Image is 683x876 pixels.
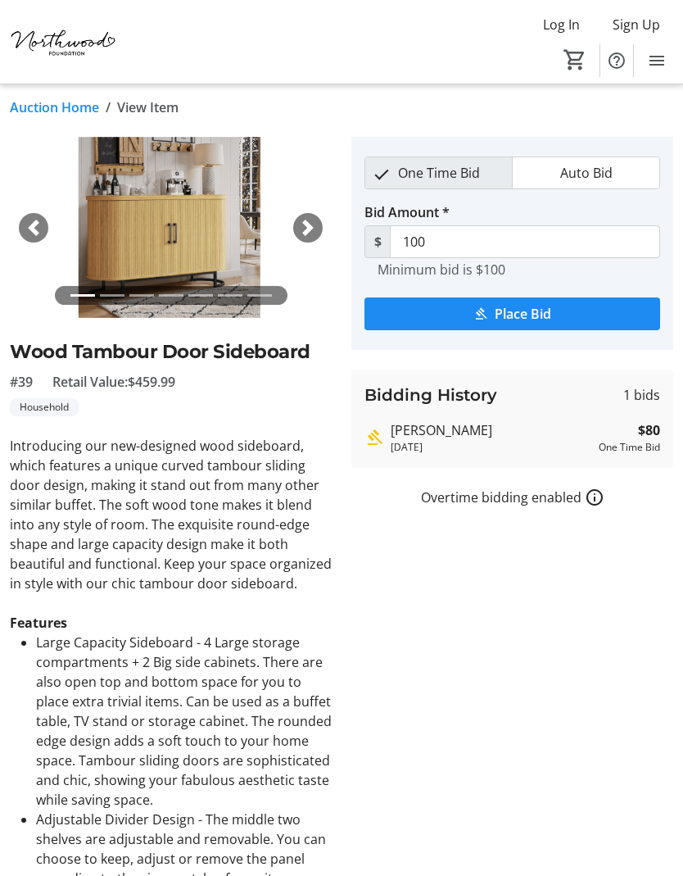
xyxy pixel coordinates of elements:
strong: Features [10,614,67,632]
tr-hint: Minimum bid is $100 [378,261,505,278]
h2: Wood Tambour Door Sideboard [10,338,332,365]
span: Log In [543,15,580,34]
button: Help [600,44,633,77]
button: Sign Up [599,11,673,38]
img: Northwood Foundation's Logo [10,11,119,73]
tr-label-badge: Household [10,398,79,416]
span: / [106,98,111,117]
span: Place Bid [495,304,551,324]
span: #39 [10,372,33,392]
div: One Time Bid [599,440,660,455]
a: How overtime bidding works for silent auctions [585,488,604,507]
strong: $80 [638,420,660,440]
button: Place Bid [364,297,660,330]
span: Sign Up [613,15,660,34]
span: View Item [117,98,179,117]
span: $ [364,225,391,258]
span: Retail Value: $459.99 [52,372,175,392]
div: Overtime bidding enabled [351,488,673,507]
mat-icon: Highest bid [364,428,384,447]
h3: Bidding History [364,383,497,407]
span: 1 bids [623,385,660,405]
button: Menu [640,44,673,77]
div: [PERSON_NAME] [391,420,592,440]
label: Bid Amount * [364,202,450,222]
img: Image [10,137,332,318]
span: One Time Bid [388,157,490,188]
button: Log In [530,11,593,38]
a: Auction Home [10,98,99,117]
button: Cart [560,45,590,75]
li: Large Capacity Sideboard - 4 Large storage compartments + 2 Big side cabinets. There are also ope... [36,633,332,810]
span: Auto Bid [550,157,622,188]
p: Introducing our new-designed wood sideboard, which features a unique curved tambour sliding door ... [10,436,332,593]
div: [DATE] [391,440,592,455]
